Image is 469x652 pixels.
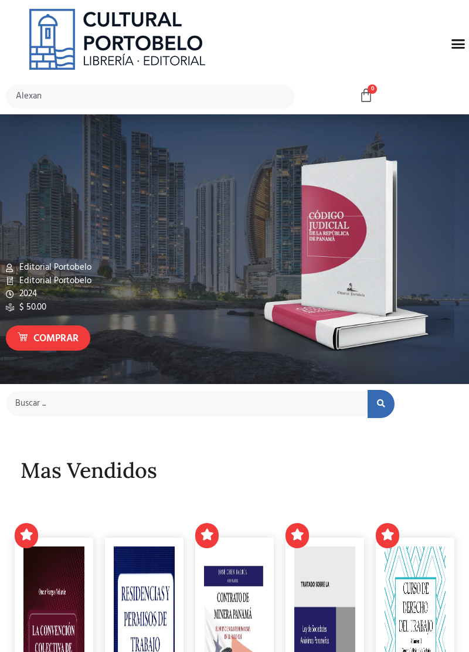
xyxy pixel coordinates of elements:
span: Editorial Portobelo [16,261,91,274]
a: 0 [359,88,373,104]
button: search submit [368,390,395,418]
a: Comprar [6,325,90,351]
span: $ 50.00 [16,301,46,314]
span: 2024 [16,287,37,301]
span: Editorial Portobelo [16,274,91,288]
input: Búsqueda [6,84,295,108]
span: Comprar [33,331,79,347]
input: Buscar ... [6,391,368,416]
h2: Mas Vendidos [21,459,448,483]
span: 0 [368,84,377,94]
